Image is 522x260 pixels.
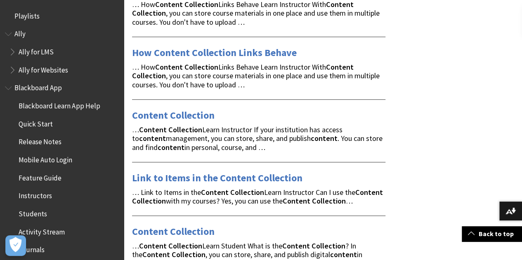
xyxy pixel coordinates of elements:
strong: Collection [230,187,264,197]
strong: Content [283,196,310,206]
strong: Collection [312,196,346,206]
strong: Content [201,187,229,197]
button: Ouvrir le centre de préférences [5,235,26,256]
span: … How Links Behave Learn Instructor With , you can store course materials in one place and use th... [132,62,380,90]
strong: Collection [132,196,166,206]
span: Playlists [14,9,40,20]
a: Back to top [462,226,522,241]
span: Mobile Auto Login [19,153,72,164]
strong: Content [142,250,170,259]
a: Link to Items in the Content Collection [132,171,302,185]
strong: content [139,134,166,143]
span: … Link to Items in the Learn Instructor Can I use the with my courses? Yes, you can use the … [132,187,383,206]
span: Ally [14,27,26,38]
span: Release Notes [19,135,61,146]
strong: Collection [132,71,166,80]
strong: Collection [312,241,345,251]
a: Content Collection [132,109,215,122]
strong: Collection [132,8,166,18]
strong: Collection [168,241,202,251]
span: Students [19,207,47,218]
span: Blackboard App [14,81,62,92]
strong: Content [155,62,183,72]
strong: content [330,250,357,259]
span: Feature Guide [19,171,61,182]
span: Activity Stream [19,225,65,236]
span: Ally for LMS [19,45,54,56]
nav: Book outline for Anthology Ally Help [5,27,119,77]
strong: Content [282,241,310,251]
strong: Collection [184,62,218,72]
span: Quick Start [19,117,53,128]
strong: Content [326,62,354,72]
strong: Collection [172,250,205,259]
a: How Content Collection Links Behave [132,46,297,59]
span: Journals [19,243,45,254]
a: Content Collection [132,225,215,238]
strong: Collection [168,125,202,134]
span: Blackboard Learn App Help [19,99,100,110]
strong: Content [139,241,167,251]
span: Instructors [19,189,52,200]
span: … Learn Instructor If your institution has access to management, you can store, share, and publis... [132,125,383,152]
strong: Content [355,187,383,197]
span: Ally for Websites [19,63,68,74]
strong: Content [139,125,167,134]
strong: content [311,134,338,143]
nav: Book outline for Playlists [5,9,119,23]
strong: content [158,143,184,152]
